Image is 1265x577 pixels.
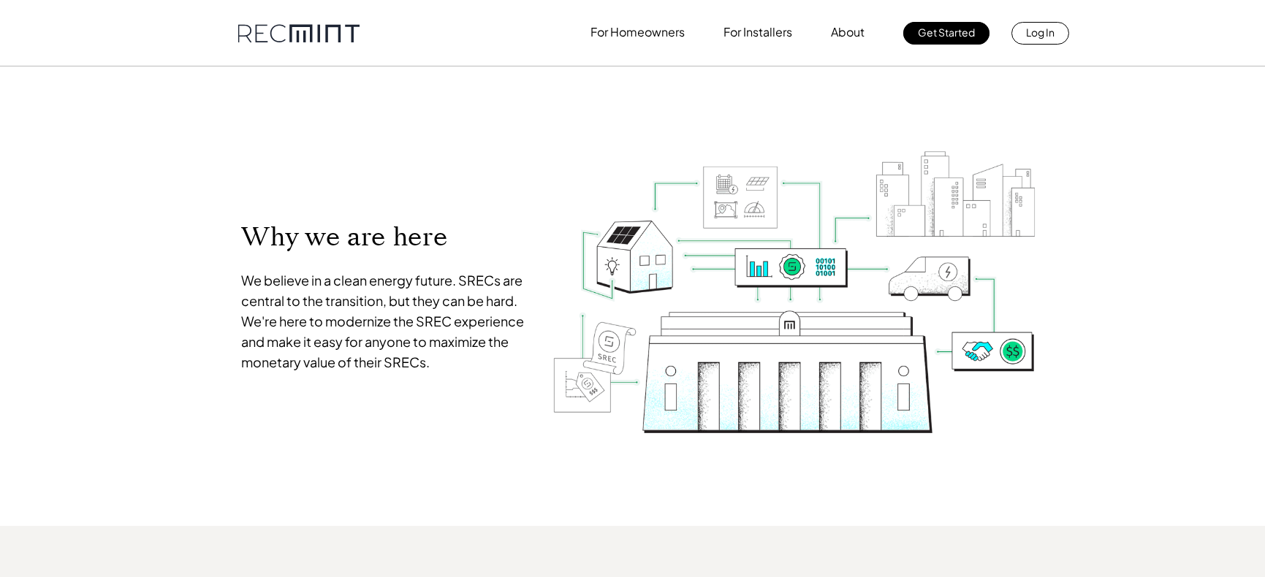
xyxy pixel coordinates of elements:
[590,22,685,42] p: For Homeowners
[1011,22,1069,45] a: Log In
[903,22,989,45] a: Get Started
[723,22,792,42] p: For Installers
[831,22,865,42] p: About
[241,221,528,253] p: Why we are here
[918,22,975,42] p: Get Started
[1026,22,1055,42] p: Log In
[241,270,528,372] p: We believe in a clean energy future. SRECs are central to the transition, but they can be hard. W...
